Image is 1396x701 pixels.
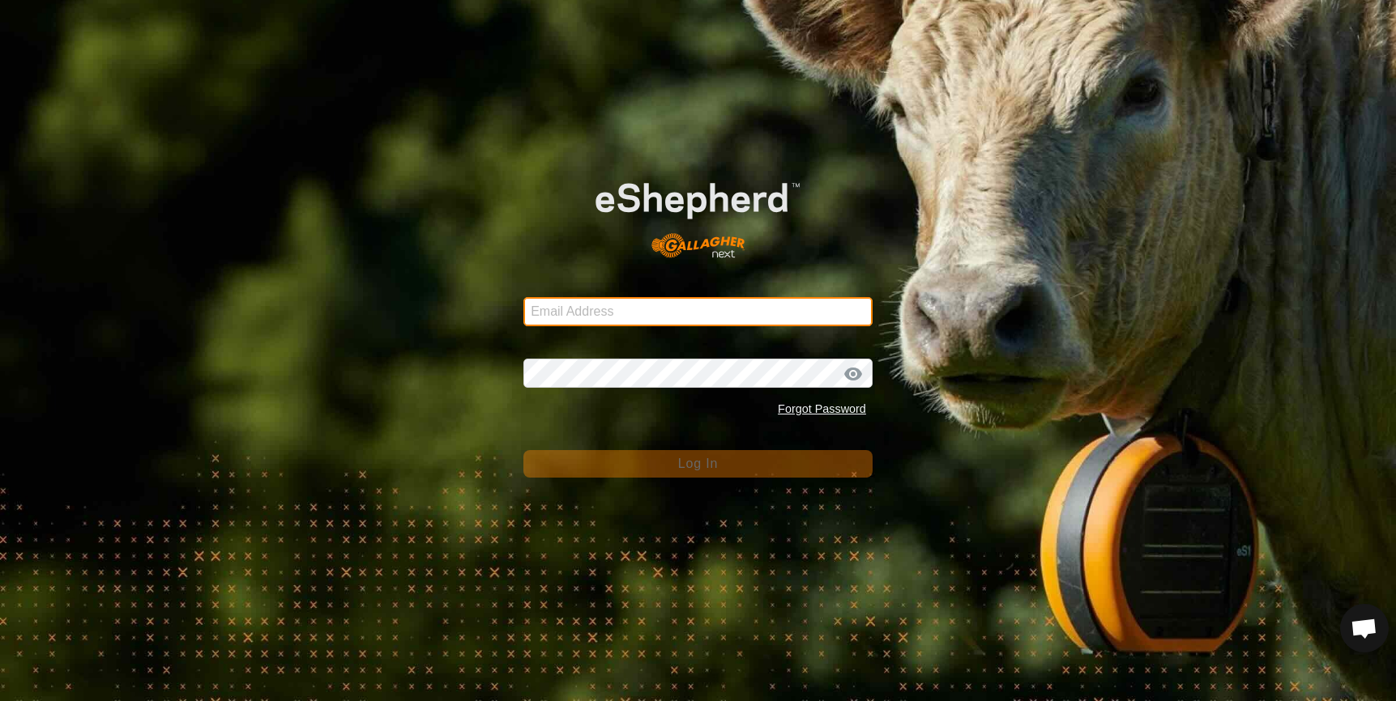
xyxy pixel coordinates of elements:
button: Log In [523,450,873,478]
a: Forgot Password [778,402,866,415]
div: Open chat [1340,604,1389,652]
input: Email Address [523,297,873,326]
img: E-shepherd Logo [558,154,838,273]
span: Log In [678,457,718,470]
